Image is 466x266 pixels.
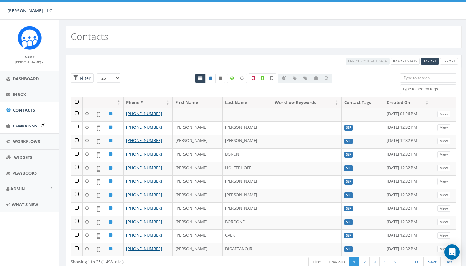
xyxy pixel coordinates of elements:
td: [DATE] 12:32 PM [384,189,432,203]
td: [PERSON_NAME] [173,135,223,148]
span: CSV files only [423,59,437,63]
a: View [437,124,450,131]
td: [PERSON_NAME] [223,121,272,135]
td: [DATE] 12:32 PM [384,216,432,230]
th: Created On: activate to sort column ascending [384,97,432,108]
span: What's New [12,202,38,207]
td: [PERSON_NAME] [223,135,272,148]
a: [PHONE_NUMBER] [126,246,162,251]
textarea: Search [402,86,456,92]
a: Opted Out [215,74,225,83]
span: Admin [10,186,25,191]
a: View [437,178,450,185]
label: Data Enriched [227,74,237,83]
a: View [437,192,450,198]
td: [PERSON_NAME] [223,202,272,216]
td: [PERSON_NAME] [173,189,223,203]
label: Data not Enriched [237,74,247,83]
td: [PERSON_NAME] [173,216,223,230]
td: [DATE] 12:32 PM [384,229,432,243]
span: Workflows [13,139,40,144]
a: Export [440,58,458,65]
td: [PERSON_NAME] [173,243,223,256]
a: Active [205,74,216,83]
td: [PERSON_NAME] [173,229,223,243]
label: SSF [344,179,353,185]
td: DIGAETANO JR [223,243,272,256]
td: [PERSON_NAME] [173,121,223,135]
div: Showing 1 to 25 (1,498 total) [71,256,226,265]
td: [DATE] 12:32 PM [384,202,432,216]
a: [PHONE_NUMBER] [126,165,162,171]
a: Import Stats [391,58,420,65]
a: View [437,111,450,118]
span: Widgets [14,154,32,160]
label: SSF [344,165,353,171]
span: Contacts [13,107,35,113]
label: SSF [344,233,353,238]
img: Rally_Corp_Icon.png [18,26,42,50]
label: SSF [344,246,353,252]
td: CVEK [223,229,272,243]
small: [PERSON_NAME] [15,60,44,64]
span: Advance Filter [71,73,94,83]
a: [PHONE_NUMBER] [126,192,162,198]
td: [DATE] 12:32 PM [384,148,432,162]
th: Phone #: activate to sort column ascending [124,97,173,108]
label: Not a Mobile [249,73,258,83]
a: View [437,232,450,239]
a: [PHONE_NUMBER] [126,138,162,143]
th: Contact Tags [342,97,385,108]
td: BORUN [223,148,272,162]
i: This phone number is subscribed and will receive texts. [209,76,212,80]
i: This phone number is unsubscribed and has opted-out of all texts. [219,76,222,80]
td: [PERSON_NAME] [173,162,223,176]
input: Submit [41,123,45,127]
td: [PERSON_NAME] [173,148,223,162]
a: [PERSON_NAME] [15,59,44,65]
label: SSF [344,139,353,144]
label: Not Validated [267,73,276,83]
a: [PHONE_NUMBER] [126,111,162,116]
a: [PHONE_NUMBER] [126,124,162,130]
a: View [437,205,450,212]
label: SSF [344,125,353,131]
span: Dashboard [13,76,39,81]
a: Import [421,58,439,65]
td: [DATE] 01:26 PM [384,108,432,121]
td: [DATE] 12:32 PM [384,135,432,148]
label: Validated [258,73,267,83]
label: SSF [344,152,353,158]
td: [DATE] 12:32 PM [384,121,432,135]
span: Import [423,59,437,63]
td: HOLTERHOFF [223,162,272,176]
input: Type to search [400,73,456,83]
a: [PHONE_NUMBER] [126,219,162,224]
a: View [437,138,450,145]
span: Inbox [13,92,26,97]
a: View [437,165,450,172]
td: [PERSON_NAME] [223,175,272,189]
th: First Name [173,97,223,108]
a: View [437,246,450,252]
h2: Contacts [71,31,108,42]
small: Name [25,55,35,59]
label: SSF [344,206,353,211]
a: [PHONE_NUMBER] [126,178,162,184]
a: View [437,219,450,225]
td: [DATE] 12:32 PM [384,243,432,256]
td: [DATE] 12:32 PM [384,175,432,189]
th: Workflow Keywords: activate to sort column ascending [272,97,341,108]
a: All contacts [195,74,206,83]
label: SSF [344,192,353,198]
div: Open Intercom Messenger [444,244,460,260]
span: Playbooks [12,170,37,176]
a: View [437,151,450,158]
td: BORDONE [223,216,272,230]
td: [PERSON_NAME] [173,202,223,216]
a: [PHONE_NUMBER] [126,151,162,157]
a: [PHONE_NUMBER] [126,232,162,238]
span: [PERSON_NAME] LLC [7,8,52,14]
label: SSF [344,219,353,225]
td: [DATE] 12:32 PM [384,162,432,176]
